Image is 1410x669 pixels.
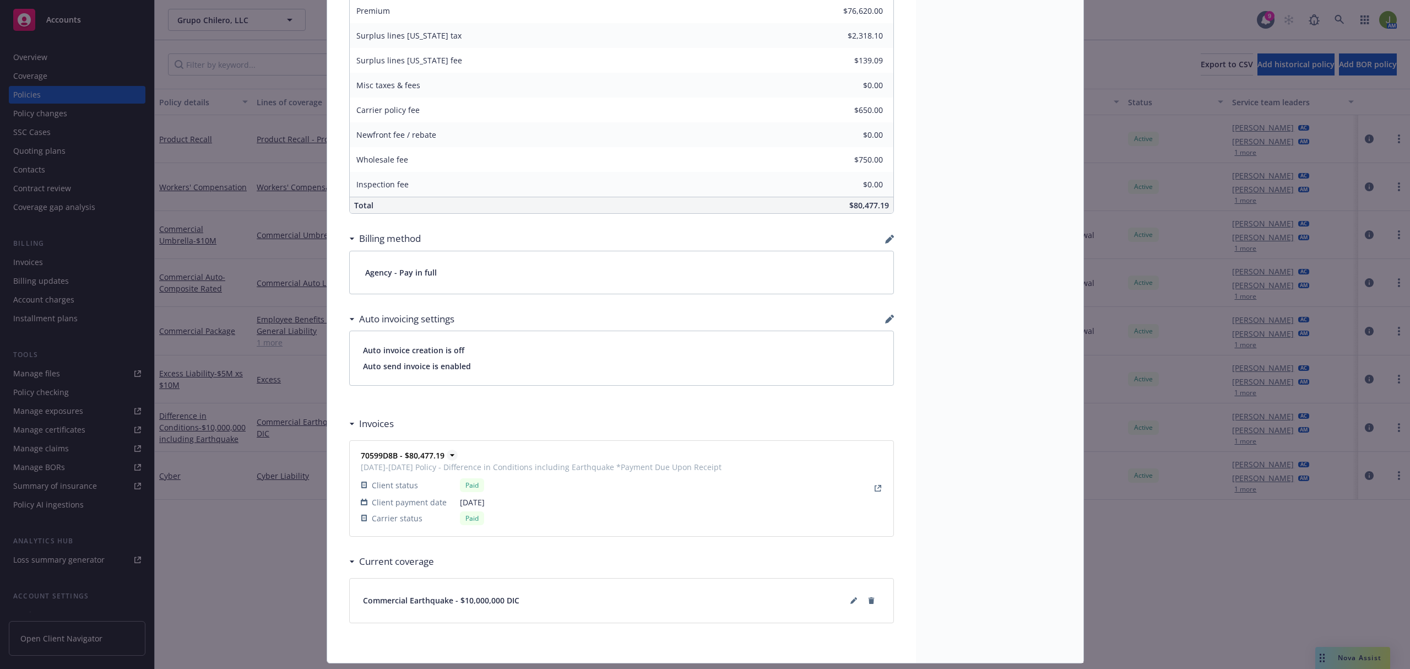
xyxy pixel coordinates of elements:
[871,482,885,495] a: View Invoice
[356,179,409,190] span: Inspection fee
[818,102,890,118] input: 0.00
[359,312,454,326] h3: Auto invoicing settings
[849,200,889,211] span: $80,477.19
[356,105,420,115] span: Carrier policy fee
[349,417,394,431] div: Invoices
[356,80,420,90] span: Misc taxes & fees
[349,554,434,569] div: Current coverage
[350,251,893,294] div: Agency - Pay in full
[356,154,408,165] span: Wholesale fee
[818,127,890,143] input: 0.00
[818,52,890,69] input: 0.00
[356,55,462,66] span: Surplus lines [US_STATE] fee
[349,312,454,326] div: Auto invoicing settings
[363,595,519,606] span: Commercial Earthquake - $10,000,000 DIC
[363,344,880,356] span: Auto invoice creation is off
[356,30,462,41] span: Surplus lines [US_STATE] tax
[359,554,434,569] h3: Current coverage
[361,450,444,461] strong: 70599D8B - $80,477.19
[356,6,390,16] span: Premium
[363,360,880,372] span: Auto send invoice is enabled
[460,478,484,492] div: Paid
[356,130,436,140] span: Newfront fee / rebate
[372,479,418,491] span: Client status
[818,152,890,168] input: 0.00
[460,497,722,508] span: [DATE]
[818,28,890,44] input: 0.00
[354,200,373,211] span: Total
[359,417,394,431] h3: Invoices
[818,3,890,19] input: 0.00
[359,231,421,246] h3: Billing method
[372,497,447,508] span: Client payment date
[818,77,890,94] input: 0.00
[349,231,421,246] div: Billing method
[372,512,422,524] span: Carrier status
[818,176,890,193] input: 0.00
[460,511,484,525] div: Paid
[361,461,722,473] span: [DATE]-[DATE] Policy - Difference in Conditions including Earthquake *Payment Due Upon Receipt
